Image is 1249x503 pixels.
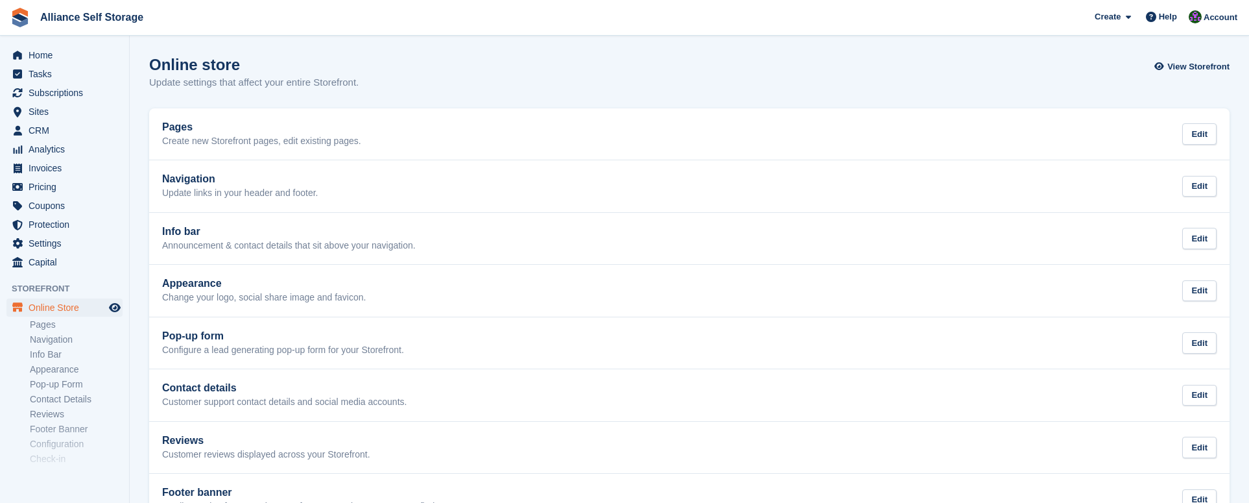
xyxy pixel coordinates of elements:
[149,369,1230,421] a: Contact details Customer support contact details and social media accounts. Edit
[30,423,123,436] a: Footer Banner
[162,188,318,199] p: Update links in your header and footer.
[6,65,123,83] a: menu
[162,397,407,408] p: Customer support contact details and social media accounts.
[162,345,404,356] p: Configure a lead generating pop-up form for your Storefront.
[35,6,149,28] a: Alliance Self Storage
[1167,60,1230,73] span: View Storefront
[6,159,123,177] a: menu
[29,84,106,102] span: Subscriptions
[29,159,106,177] span: Invoices
[30,334,123,346] a: Navigation
[162,487,470,498] h2: Footer banner
[29,65,106,83] span: Tasks
[30,363,123,376] a: Appearance
[1189,10,1202,23] img: Romilly Norton
[162,173,318,185] h2: Navigation
[162,226,416,238] h2: Info bar
[29,253,106,271] span: Capital
[30,408,123,421] a: Reviews
[1158,56,1230,77] a: View Storefront
[149,213,1230,265] a: Info bar Announcement & contact details that sit above your navigation. Edit
[29,215,106,234] span: Protection
[6,121,123,140] a: menu
[30,319,123,331] a: Pages
[162,121,361,133] h2: Pages
[1095,10,1121,23] span: Create
[162,240,416,252] p: Announcement & contact details that sit above your navigation.
[6,215,123,234] a: menu
[162,278,366,289] h2: Appearance
[30,349,123,361] a: Info Bar
[10,8,30,27] img: stora-icon-8386f47178a22dfd0bd8f6a31ec36ba5ce8667c1dd55bd0f319d3a0aa187defe.svg
[149,317,1230,369] a: Pop-up form Configure a lead generating pop-up form for your Storefront. Edit
[1182,280,1217,302] div: Edit
[162,136,361,147] p: Create new Storefront pages, edit existing pages.
[149,75,359,90] p: Update settings that affect your entire Storefront.
[30,393,123,406] a: Contact Details
[149,56,359,73] h1: Online store
[6,299,123,317] a: menu
[149,265,1230,317] a: Appearance Change your logo, social share image and favicon. Edit
[162,449,370,461] p: Customer reviews displayed across your Storefront.
[29,197,106,215] span: Coupons
[6,178,123,196] a: menu
[1204,11,1237,24] span: Account
[29,46,106,64] span: Home
[29,121,106,140] span: CRM
[29,103,106,121] span: Sites
[1159,10,1177,23] span: Help
[1182,332,1217,354] div: Edit
[149,422,1230,474] a: Reviews Customer reviews displayed across your Storefront. Edit
[6,253,123,271] a: menu
[162,292,366,304] p: Change your logo, social share image and favicon.
[6,234,123,252] a: menu
[6,46,123,64] a: menu
[29,140,106,158] span: Analytics
[29,299,106,317] span: Online Store
[162,330,404,342] h2: Pop-up form
[6,140,123,158] a: menu
[1182,228,1217,249] div: Edit
[1182,123,1217,145] div: Edit
[30,453,123,465] a: Check-in
[12,282,129,295] span: Storefront
[29,234,106,252] span: Settings
[30,378,123,391] a: Pop-up Form
[1182,385,1217,406] div: Edit
[162,382,407,394] h2: Contact details
[6,84,123,102] a: menu
[149,160,1230,212] a: Navigation Update links in your header and footer. Edit
[30,438,123,450] a: Configuration
[162,435,370,447] h2: Reviews
[29,178,106,196] span: Pricing
[6,197,123,215] a: menu
[149,108,1230,160] a: Pages Create new Storefront pages, edit existing pages. Edit
[107,300,123,315] a: Preview store
[1182,176,1217,197] div: Edit
[1182,437,1217,458] div: Edit
[6,103,123,121] a: menu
